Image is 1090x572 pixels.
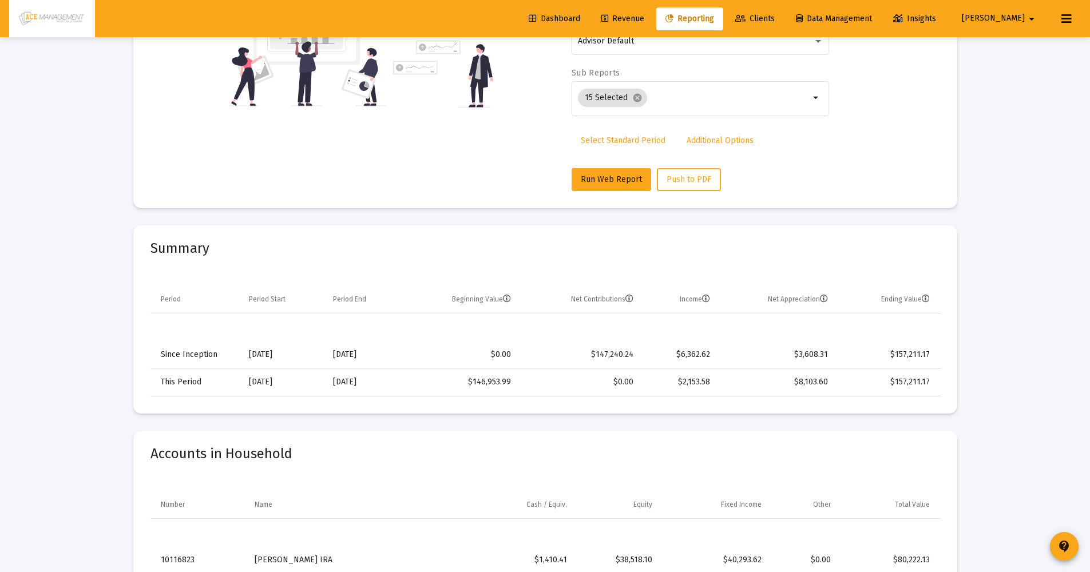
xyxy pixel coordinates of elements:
[150,259,940,396] div: Data grid
[405,368,519,396] td: $146,953.99
[633,500,652,509] div: Equity
[836,341,940,368] td: $157,211.17
[778,554,831,566] div: $0.00
[895,500,930,509] div: Total Value
[575,491,660,519] td: Column Equity
[333,349,397,360] div: [DATE]
[150,448,940,459] mat-card-title: Accounts in Household
[641,368,718,396] td: $2,153.58
[150,341,241,368] td: Since Inception
[884,7,945,30] a: Insights
[836,368,940,396] td: $157,211.17
[249,295,286,304] div: Period Start
[667,174,711,184] span: Push to PDF
[519,368,641,396] td: $0.00
[687,136,754,145] span: Additional Options
[735,14,775,23] span: Clients
[726,7,784,30] a: Clients
[241,286,325,313] td: Column Period Start
[718,368,837,396] td: $8,103.60
[768,295,828,304] div: Net Appreciation
[571,295,633,304] div: Net Contributions
[592,7,653,30] a: Revenue
[810,91,823,105] mat-icon: arrow_drop_down
[249,376,317,388] div: [DATE]
[660,491,770,519] td: Column Fixed Income
[578,86,810,109] mat-chip-list: Selection
[836,286,940,313] td: Column Ending Value
[668,554,762,566] div: $40,293.62
[787,7,881,30] a: Data Management
[578,89,647,107] mat-chip: 15 Selected
[581,136,665,145] span: Select Standard Period
[1057,539,1071,553] mat-icon: contact_support
[150,286,241,313] td: Column Period
[475,554,567,566] div: $1,410.41
[632,93,643,103] mat-icon: cancel
[601,14,644,23] span: Revenue
[721,500,762,509] div: Fixed Income
[247,491,467,519] td: Column Name
[813,500,831,509] div: Other
[581,174,642,184] span: Run Web Report
[249,349,317,360] div: [DATE]
[847,554,930,566] div: $80,222.13
[325,286,405,313] td: Column Period End
[1025,7,1039,30] mat-icon: arrow_drop_down
[839,491,940,519] td: Column Total Value
[150,368,241,396] td: This Period
[452,295,511,304] div: Beginning Value
[150,491,247,519] td: Column Number
[519,341,641,368] td: $147,240.24
[519,286,641,313] td: Column Net Contributions
[641,341,718,368] td: $6,362.62
[333,376,397,388] div: [DATE]
[161,500,185,509] div: Number
[150,243,940,254] mat-card-title: Summary
[657,168,721,191] button: Push to PDF
[393,20,493,108] img: reporting-alt
[665,14,714,23] span: Reporting
[718,286,837,313] td: Column Net Appreciation
[656,7,723,30] a: Reporting
[333,295,366,304] div: Period End
[583,554,652,566] div: $38,518.10
[578,36,634,46] span: Advisor Default
[18,7,86,30] img: Dashboard
[641,286,718,313] td: Column Income
[529,14,580,23] span: Dashboard
[520,7,589,30] a: Dashboard
[255,500,272,509] div: Name
[948,7,1052,30] button: [PERSON_NAME]
[962,14,1025,23] span: [PERSON_NAME]
[770,491,839,519] td: Column Other
[572,168,651,191] button: Run Web Report
[680,295,710,304] div: Income
[467,491,575,519] td: Column Cash / Equiv.
[405,341,519,368] td: $0.00
[572,68,620,78] label: Sub Reports
[796,14,872,23] span: Data Management
[526,500,567,509] div: Cash / Equiv.
[893,14,936,23] span: Insights
[718,341,837,368] td: $3,608.31
[405,286,519,313] td: Column Beginning Value
[161,295,181,304] div: Period
[881,295,930,304] div: Ending Value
